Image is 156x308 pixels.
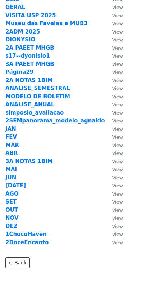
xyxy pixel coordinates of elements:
a: 2A PAEET MHGB [5,45,54,51]
a: View [105,28,123,35]
strong: [DATE] [5,182,26,189]
small: View [112,207,123,213]
small: View [112,102,123,107]
small: View [112,53,123,59]
iframe: Chat Widget [120,273,156,308]
strong: VISITA USP 2025 [5,12,56,19]
strong: 3A NOTAS 1BIM [5,158,53,165]
strong: ABR [5,150,18,156]
small: View [112,37,123,43]
a: 2DoceEncanto [5,239,49,246]
a: ← Back [5,257,30,268]
small: View [112,62,123,67]
small: View [112,21,123,26]
a: OUT [5,207,18,213]
a: View [105,215,123,221]
strong: Página29 [5,69,33,75]
small: View [112,167,123,172]
a: MAR [5,142,19,148]
a: View [105,158,123,165]
a: View [105,77,123,84]
a: View [105,61,123,67]
a: View [105,69,123,75]
strong: SET [5,198,17,205]
a: View [105,117,123,124]
a: View [105,110,123,116]
a: View [105,4,123,10]
small: View [112,94,123,99]
small: View [112,110,123,116]
small: View [112,224,123,229]
a: simposio_avaliacao [5,110,64,116]
strong: MAI [5,166,17,173]
a: View [105,101,123,108]
small: View [112,70,123,75]
a: View [105,191,123,197]
a: View [105,20,123,27]
a: JUN [5,174,16,181]
a: View [105,223,123,229]
small: View [112,13,123,18]
div: Widget de chat [120,273,156,308]
strong: 2SEMpanorama_modelo_agnaldo [5,117,105,124]
small: View [112,118,123,124]
a: View [105,166,123,173]
a: View [105,207,123,213]
small: View [112,134,123,140]
small: View [112,29,123,35]
a: 1ChocoHaven [5,231,47,237]
a: DIONYSIO [5,36,35,43]
a: Museu das Favelas e MUB3 [5,20,88,27]
a: View [105,12,123,19]
small: View [112,143,123,148]
a: NOV [5,215,19,221]
a: View [105,231,123,237]
a: GERAL [5,4,25,10]
a: ANALISE_SEMESTRAL [5,85,70,91]
a: View [105,134,123,140]
a: View [105,150,123,156]
small: View [112,78,123,83]
a: DEZ [5,223,18,229]
a: View [105,93,123,100]
small: View [112,159,123,164]
a: FEV [5,134,17,140]
small: View [112,191,123,197]
a: ANALISE_ANUAL [5,101,55,108]
a: JAN [5,126,16,132]
a: MODELO DE BOLETIM [5,93,70,100]
a: View [105,142,123,148]
a: 3A PAEET MHGB [5,61,54,67]
a: View [105,198,123,205]
small: View [112,199,123,205]
a: View [105,126,123,132]
a: View [105,174,123,181]
small: View [112,175,123,180]
small: View [112,240,123,245]
a: AGO [5,191,19,197]
small: View [112,183,123,188]
small: View [112,5,123,10]
strong: 2A NOTAS 1BIM [5,77,53,84]
strong: s17--dyonisio1 [5,53,50,59]
small: View [112,215,123,221]
a: View [105,182,123,189]
a: 2ADM 2025 [5,28,40,35]
small: View [112,126,123,132]
small: View [112,151,123,156]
